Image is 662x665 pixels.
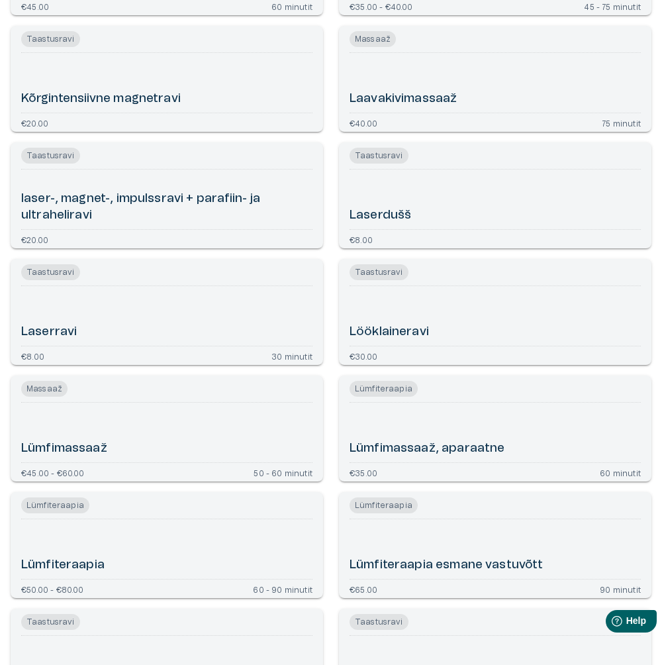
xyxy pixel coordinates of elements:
[21,235,48,243] p: €20.00
[350,31,396,47] span: Massaaž
[21,497,89,513] span: Lümfiteraapia
[339,142,651,248] a: Open service booking details
[271,352,312,360] p: 30 minutit
[350,468,377,476] p: €35.00
[21,381,68,397] span: Massaaž
[11,142,323,248] a: Open service booking details
[584,2,641,10] p: 45 - 75 minutit
[21,352,44,360] p: €8.00
[339,492,651,598] a: Open service booking details
[350,119,377,127] p: €40.00
[350,352,377,360] p: €30.00
[350,235,373,243] p: €8.00
[254,468,312,476] p: 50 - 60 minutit
[350,614,408,630] span: Taastusravi
[350,91,457,107] h6: Laavakivimassaaž
[21,191,312,224] h6: laser-, magnet-, impulssravi + parafiin- ja ultraheliravi
[21,119,48,127] p: €20.00
[350,324,429,340] h6: Lööklaineravi
[11,26,323,132] a: Open service booking details
[559,605,662,642] iframe: Help widget launcher
[600,585,641,593] p: 90 minutit
[21,264,80,280] span: Taastusravi
[21,585,84,593] p: €50.00 - €80.00
[602,119,641,127] p: 75 minutit
[350,207,411,224] h6: Laserdušš
[21,148,80,164] span: Taastusravi
[21,557,105,574] h6: Lümfiteraapia
[339,376,651,482] a: Open service booking details
[339,26,651,132] a: Open service booking details
[271,2,312,10] p: 60 minutit
[350,557,544,574] h6: Lümfiteraapia esmane vastuvõtt
[21,91,181,107] h6: Kõrgintensiivne magnetravi
[253,585,312,593] p: 60 - 90 minutit
[21,614,80,630] span: Taastusravi
[600,468,641,476] p: 60 minutit
[339,259,651,365] a: Open service booking details
[350,585,377,593] p: €65.00
[350,148,408,164] span: Taastusravi
[350,497,418,513] span: Lümfiteraapia
[350,2,413,10] p: €35.00 - €40.00
[11,259,323,365] a: Open service booking details
[21,324,77,340] h6: Laserravi
[21,31,80,47] span: Taastusravi
[350,381,418,397] span: Lümfiteraapia
[350,440,504,457] h6: Lümfimassaaž, aparaatne
[350,264,408,280] span: Taastusravi
[21,2,49,10] p: €45.00
[21,468,85,476] p: €45.00 - €60.00
[21,440,107,457] h6: Lümfimassaaž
